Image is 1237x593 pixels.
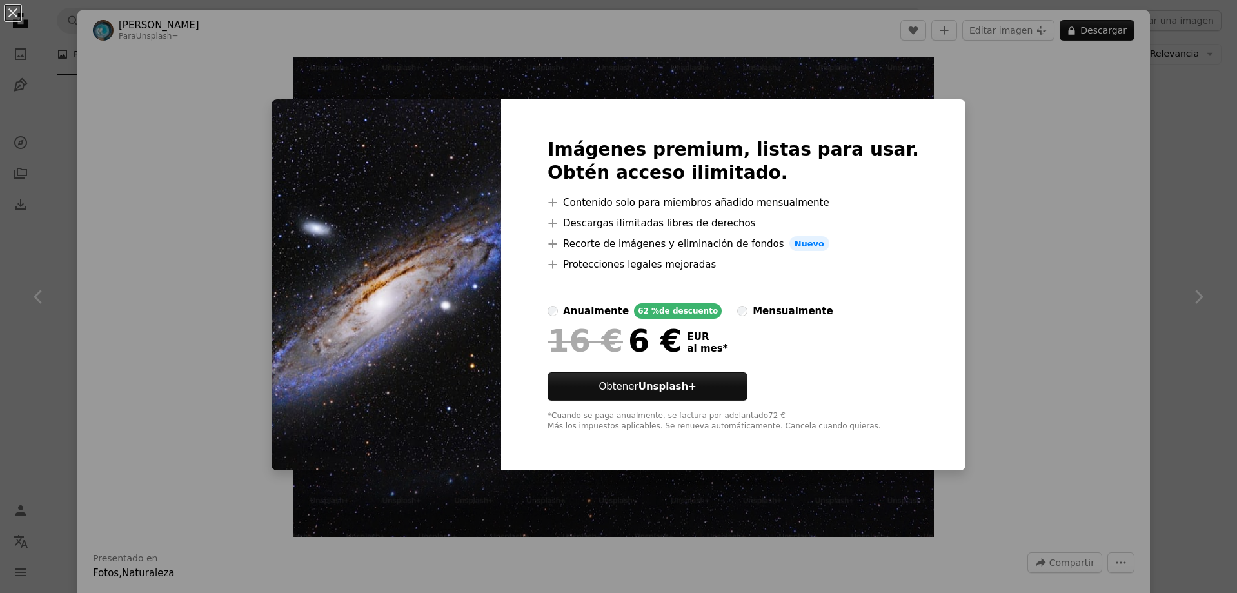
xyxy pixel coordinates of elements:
input: anualmente62 %de descuento [548,306,558,316]
button: ObtenerUnsplash+ [548,372,747,401]
input: mensualmente [737,306,747,316]
div: *Cuando se paga anualmente, se factura por adelantado 72 € Más los impuestos aplicables. Se renue... [548,411,919,432]
div: mensualmente [753,303,833,319]
strong: Unsplash+ [638,381,697,392]
div: 6 € [548,324,682,357]
span: al mes * [687,343,727,354]
div: anualmente [563,303,629,319]
li: Recorte de imágenes y eliminación de fondos [548,236,919,252]
li: Descargas ilimitadas libres de derechos [548,216,919,231]
span: EUR [687,331,727,343]
div: 62 % de descuento [634,303,722,319]
h2: Imágenes premium, listas para usar. Obtén acceso ilimitado. [548,138,919,185]
span: Nuevo [789,236,829,252]
li: Protecciones legales mejoradas [548,257,919,272]
img: premium_photo-1669839137069-4166d6ea11f4 [272,99,501,471]
li: Contenido solo para miembros añadido mensualmente [548,195,919,210]
span: 16 € [548,324,623,357]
